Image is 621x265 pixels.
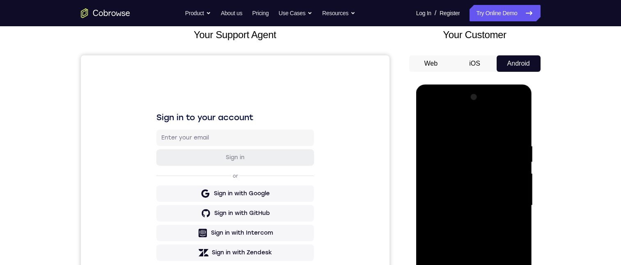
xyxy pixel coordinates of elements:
div: Sign in with Intercom [130,174,192,182]
div: Sign in with GitHub [133,154,189,162]
p: Don't have an account? [76,212,233,219]
a: Register [440,5,460,21]
a: Create a new account [139,212,197,218]
button: Resources [322,5,355,21]
div: Sign in with Zendesk [131,193,191,201]
h2: Your Customer [409,27,541,42]
button: Use Cases [279,5,312,21]
a: Go to the home page [81,8,130,18]
button: Sign in with Zendesk [76,189,233,206]
p: or [150,117,159,124]
a: About us [221,5,242,21]
h2: Your Support Agent [81,27,390,42]
button: Sign in with Intercom [76,169,233,186]
a: Try Online Demo [470,5,540,21]
button: iOS [453,55,497,72]
a: Pricing [252,5,268,21]
button: Android [497,55,541,72]
button: Sign in with GitHub [76,150,233,166]
button: Product [185,5,211,21]
span: / [435,8,436,18]
button: Web [409,55,453,72]
button: Sign in with Google [76,130,233,146]
a: Log In [416,5,431,21]
div: Sign in with Google [133,134,189,142]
